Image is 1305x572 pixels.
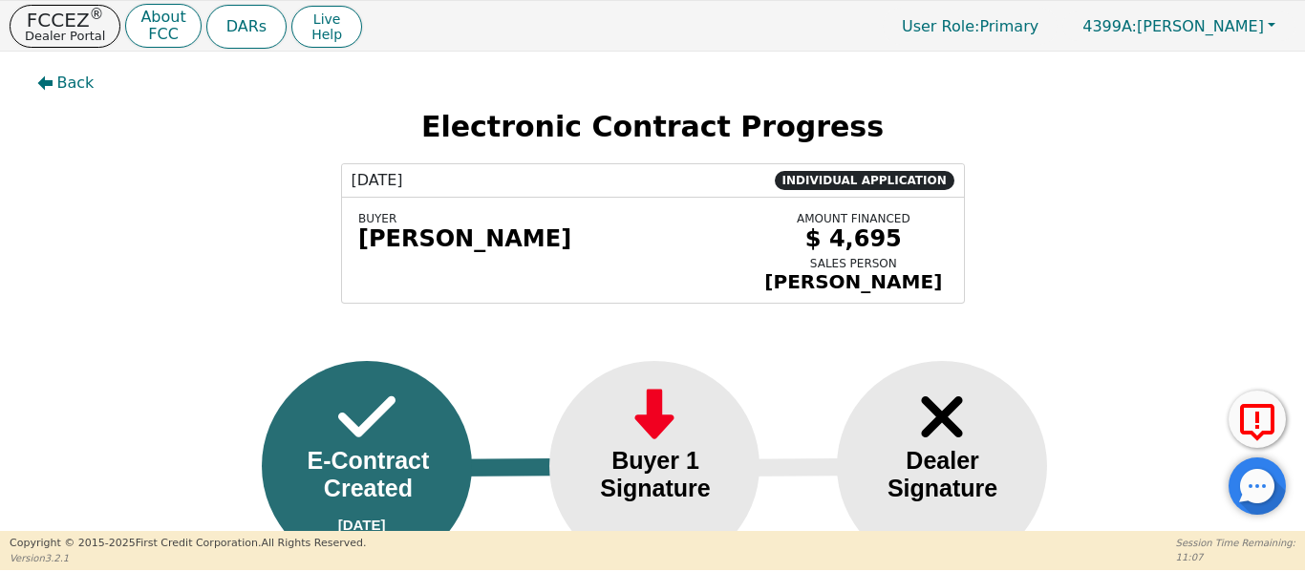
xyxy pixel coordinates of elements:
button: Report Error to FCC [1229,391,1286,448]
p: Version 3.2.1 [10,551,366,565]
span: Back [57,72,95,95]
div: [PERSON_NAME] [760,270,947,293]
span: [PERSON_NAME] [1082,17,1264,35]
img: Line [444,457,645,477]
div: SALES PERSON [760,257,947,270]
p: Primary [883,8,1058,45]
div: $ 4,695 [760,225,947,252]
span: User Role : [902,17,979,35]
span: All Rights Reserved. [261,537,366,549]
span: 4399A: [1082,17,1137,35]
div: Dealer Signature [866,447,1020,502]
p: FCC [140,27,185,42]
button: AboutFCC [125,4,201,49]
div: AMOUNT FINANCED [760,212,947,225]
span: Live [311,11,342,27]
img: Frame [626,384,683,450]
div: BUYER [358,212,746,225]
span: [DATE] [352,169,403,192]
p: FCCEZ [25,11,105,30]
p: 11:07 [1176,550,1295,564]
button: 4399A:[PERSON_NAME] [1062,11,1295,41]
h2: Electronic Contract Progress [22,110,1284,144]
span: Help [311,27,342,42]
div: E-Contract Created [290,447,445,502]
img: Frame [913,384,971,450]
button: Back [22,61,110,105]
div: [DATE] 03:18 pm ET [319,517,403,549]
img: Frame [338,384,396,450]
div: Buyer 1 Signature [578,447,733,502]
sup: ® [90,6,104,23]
p: Dealer Portal [25,30,105,42]
div: [PERSON_NAME] [358,225,746,252]
button: DARs [206,5,287,49]
p: About [140,10,185,25]
span: INDIVIDUAL APPLICATION [775,171,954,190]
p: Copyright © 2015- 2025 First Credit Corporation. [10,536,366,552]
a: User Role:Primary [883,8,1058,45]
p: Session Time Remaining: [1176,536,1295,550]
button: FCCEZ®Dealer Portal [10,5,120,48]
button: LiveHelp [291,6,362,48]
img: Line [732,457,932,477]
